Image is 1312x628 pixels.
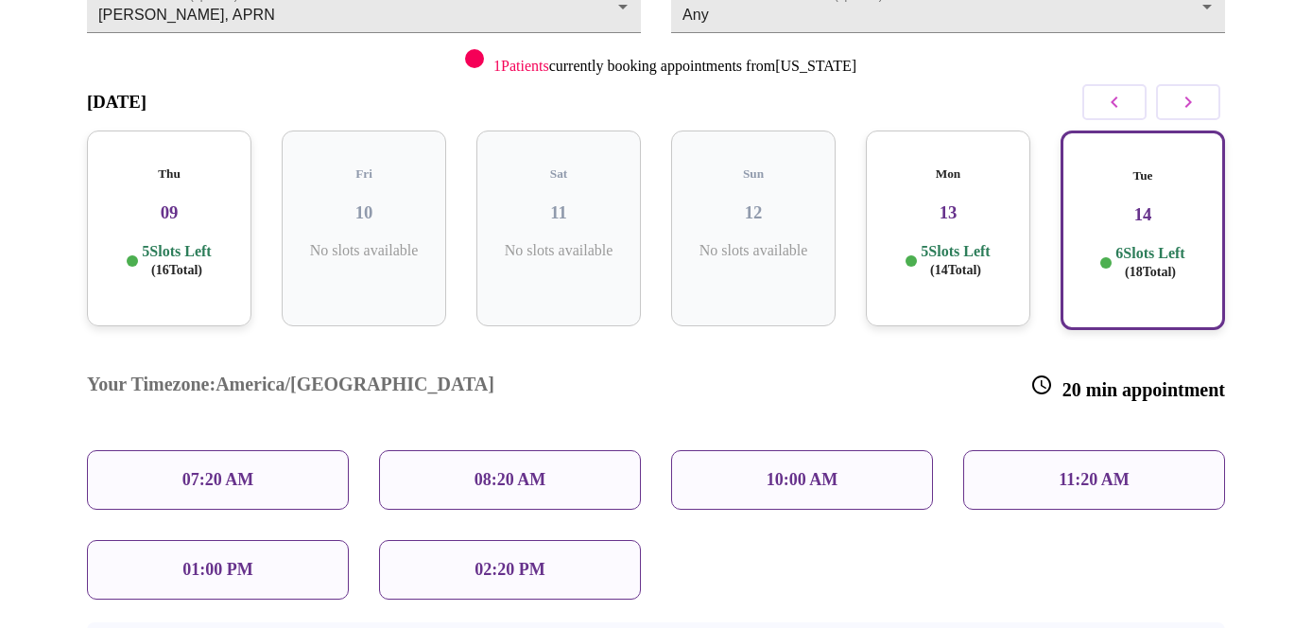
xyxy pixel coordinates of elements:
[142,242,211,279] p: 5 Slots Left
[182,470,254,490] p: 07:20 AM
[297,242,431,259] p: No slots available
[182,560,252,580] p: 01:00 PM
[686,202,820,223] h3: 12
[102,202,236,223] h3: 09
[151,263,202,277] span: ( 16 Total)
[686,166,820,182] h5: Sun
[492,242,626,259] p: No slots available
[1030,374,1225,401] h3: 20 min appointment
[102,166,236,182] h5: Thu
[87,92,147,113] h3: [DATE]
[767,470,838,490] p: 10:00 AM
[1059,470,1130,490] p: 11:20 AM
[475,560,544,580] p: 02:20 PM
[297,202,431,223] h3: 10
[686,242,820,259] p: No slots available
[492,166,626,182] h5: Sat
[493,58,856,75] p: currently booking appointments from [US_STATE]
[921,242,990,279] p: 5 Slots Left
[493,58,549,74] span: 1 Patients
[930,263,981,277] span: ( 14 Total)
[87,374,494,401] h3: Your Timezone: America/[GEOGRAPHIC_DATA]
[1125,265,1176,279] span: ( 18 Total)
[475,470,546,490] p: 08:20 AM
[881,202,1015,223] h3: 13
[1115,244,1184,281] p: 6 Slots Left
[1078,168,1208,183] h5: Tue
[492,202,626,223] h3: 11
[881,166,1015,182] h5: Mon
[297,166,431,182] h5: Fri
[1078,204,1208,225] h3: 14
